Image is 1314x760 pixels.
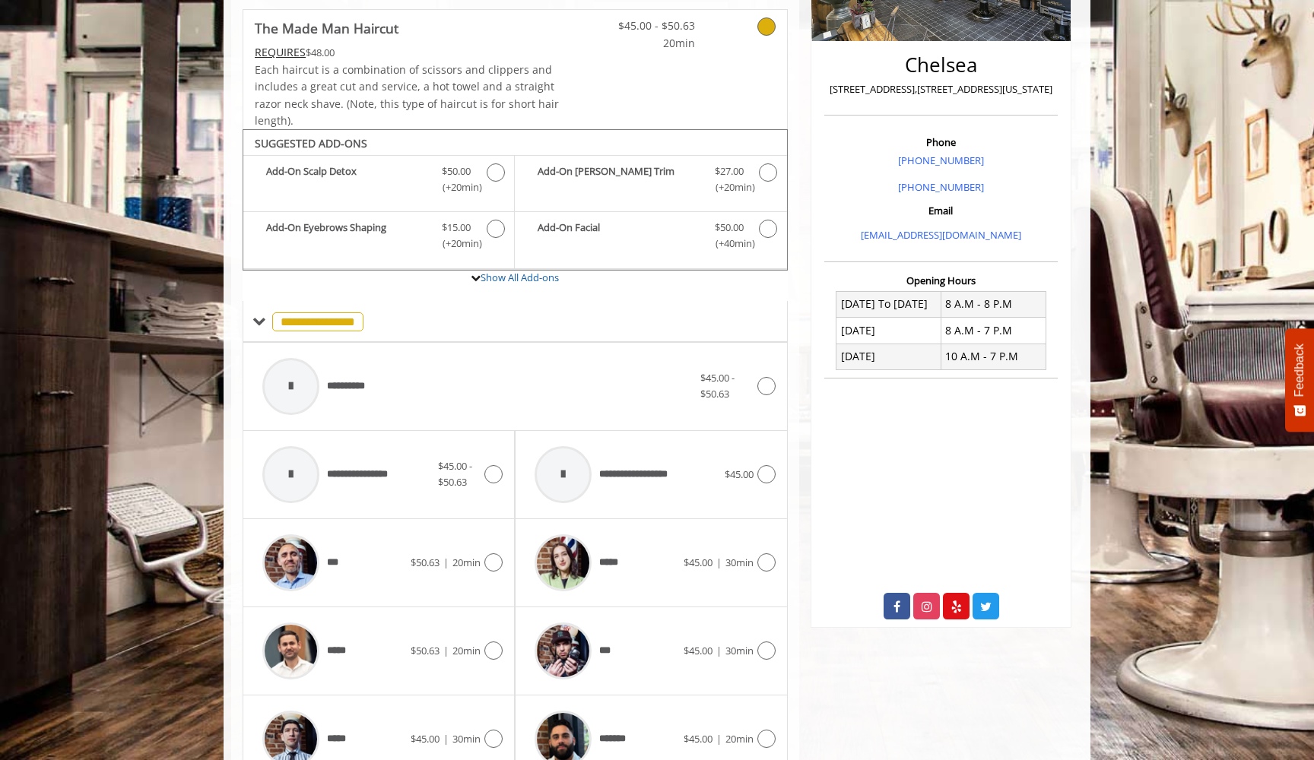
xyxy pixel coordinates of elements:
[538,220,699,252] b: Add-On Facial
[828,205,1054,216] h3: Email
[715,163,744,179] span: $27.00
[941,318,1046,344] td: 8 A.M - 7 P.M
[443,732,449,746] span: |
[522,220,779,255] label: Add-On Facial
[725,644,754,657] span: 30min
[716,556,722,569] span: |
[266,163,427,195] b: Add-On Scalp Detox
[443,556,449,569] span: |
[438,459,472,489] span: $45.00 - $50.63
[941,291,1046,317] td: 8 A.M - 8 P.M
[725,732,754,746] span: 20min
[411,732,440,746] span: $45.00
[538,163,699,195] b: Add-On [PERSON_NAME] Trim
[828,137,1054,147] h3: Phone
[898,180,984,194] a: [PHONE_NUMBER]
[411,556,440,569] span: $50.63
[255,44,560,61] div: $48.00
[434,179,479,195] span: (+20min )
[716,644,722,657] span: |
[452,732,481,746] span: 30min
[1293,344,1306,397] span: Feedback
[941,344,1046,369] td: 10 A.M - 7 P.M
[725,467,754,481] span: $45.00
[716,732,722,746] span: |
[411,644,440,657] span: $50.63
[452,556,481,569] span: 20min
[684,556,713,569] span: $45.00
[605,17,695,34] span: $45.00 - $50.63
[725,556,754,569] span: 30min
[481,271,559,284] a: Show All Add-ons
[684,732,713,746] span: $45.00
[443,644,449,657] span: |
[243,129,788,271] div: The Made Man Haircut Add-onS
[1285,328,1314,432] button: Feedback - Show survey
[684,644,713,657] span: $45.00
[522,163,779,199] label: Add-On Beard Trim
[251,220,506,255] label: Add-On Eyebrows Shaping
[828,54,1054,76] h2: Chelsea
[442,220,471,236] span: $15.00
[700,371,735,401] span: $45.00 - $50.63
[898,154,984,167] a: [PHONE_NUMBER]
[251,163,506,199] label: Add-On Scalp Detox
[255,62,559,128] span: Each haircut is a combination of scissors and clippers and includes a great cut and service, a ho...
[828,81,1054,97] p: [STREET_ADDRESS],[STREET_ADDRESS][US_STATE]
[255,17,398,39] b: The Made Man Haircut
[836,344,941,369] td: [DATE]
[836,291,941,317] td: [DATE] To [DATE]
[266,220,427,252] b: Add-On Eyebrows Shaping
[706,179,751,195] span: (+20min )
[434,236,479,252] span: (+20min )
[824,275,1058,286] h3: Opening Hours
[706,236,751,252] span: (+40min )
[452,644,481,657] span: 20min
[605,35,695,52] span: 20min
[255,45,306,59] span: This service needs some Advance to be paid before we block your appointment
[442,163,471,179] span: $50.00
[836,318,941,344] td: [DATE]
[715,220,744,236] span: $50.00
[255,136,367,150] b: SUGGESTED ADD-ONS
[861,228,1021,242] a: [EMAIL_ADDRESS][DOMAIN_NAME]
